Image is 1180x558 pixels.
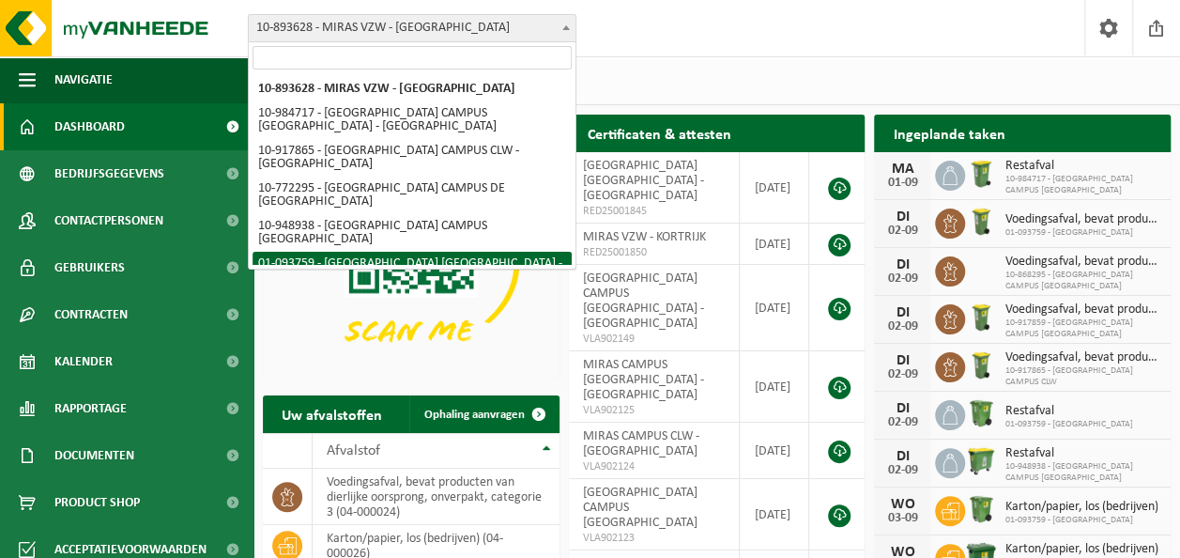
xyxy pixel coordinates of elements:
div: 03-09 [883,512,921,525]
td: voedingsafval, bevat producten van dierlijke oorsprong, onverpakt, categorie 3 (04-000024) [313,469,559,525]
div: 02-09 [883,225,921,238]
td: [DATE] [740,152,809,224]
li: 10-893628 - MIRAS VZW - [GEOGRAPHIC_DATA] [253,77,572,101]
td: [DATE] [740,423,809,479]
span: 01-093759 - [GEOGRAPHIC_DATA] [1004,419,1132,430]
div: 02-09 [883,464,921,477]
span: Voedingsafval, bevat producten van dierlijke oorsprong, onverpakt, categorie 3 [1004,212,1161,227]
div: DI [883,305,921,320]
div: 01-09 [883,177,921,190]
span: 10-984717 - [GEOGRAPHIC_DATA] CAMPUS [GEOGRAPHIC_DATA] [1004,174,1161,196]
img: WB-0140-HPE-GN-50 [965,302,997,333]
span: Restafval [1004,446,1161,461]
li: 10-772295 - [GEOGRAPHIC_DATA] CAMPUS DE [GEOGRAPHIC_DATA] [253,177,572,214]
img: WB-0240-HPE-GN-50 [965,158,997,190]
span: Restafval [1004,159,1161,174]
span: [GEOGRAPHIC_DATA] CAMPUS [GEOGRAPHIC_DATA] [583,486,697,530]
div: DI [883,257,921,272]
li: 10-948938 - [GEOGRAPHIC_DATA] CAMPUS [GEOGRAPHIC_DATA] [253,214,572,252]
span: VLA902123 [583,531,726,546]
span: 01-093759 - [GEOGRAPHIC_DATA] [1004,227,1161,239]
div: 02-09 [883,368,921,381]
h2: Certificaten & attesten [569,115,750,151]
h2: Uw afvalstoffen [263,395,401,432]
td: [DATE] [740,479,809,550]
li: 10-984717 - [GEOGRAPHIC_DATA] CAMPUS [GEOGRAPHIC_DATA] - [GEOGRAPHIC_DATA] [253,101,572,139]
span: Voedingsafval, bevat producten van dierlijke oorsprong, onverpakt, categorie 3 [1004,255,1161,270]
span: Karton/papier, los (bedrijven) [1004,542,1161,557]
img: WB-0370-HPE-GN-50 [965,397,997,429]
a: Ophaling aanvragen [409,395,558,433]
span: RED25001850 [583,245,726,260]
div: MA [883,162,921,177]
span: RED25001845 [583,204,726,219]
span: Restafval [1004,404,1132,419]
span: 10-893628 - MIRAS VZW - KORTRIJK [249,15,575,41]
span: Karton/papier, los (bedrijven) [1004,500,1157,515]
span: 10-893628 - MIRAS VZW - KORTRIJK [248,14,576,42]
span: Contactpersonen [54,197,163,244]
div: 02-09 [883,416,921,429]
span: MIRAS CAMPUS CLW - [GEOGRAPHIC_DATA] [583,429,699,458]
img: WB-0140-HPE-GN-50 [965,206,997,238]
td: [DATE] [740,224,809,265]
span: Product Shop [54,479,140,526]
span: Rapportage [54,385,127,432]
div: DI [883,209,921,225]
div: DI [883,353,921,368]
span: Afvalstof [327,443,380,458]
span: Navigatie [54,56,113,103]
span: VLA902124 [583,459,726,474]
span: VLA902149 [583,332,726,347]
div: 02-09 [883,320,921,333]
span: Kalender [54,338,113,385]
span: 10-917859 - [GEOGRAPHIC_DATA] CAMPUS [GEOGRAPHIC_DATA] [1004,318,1161,340]
div: WO [883,497,921,512]
span: VLA902125 [583,403,726,418]
span: Ophaling aanvragen [424,409,525,421]
img: WB-0140-HPE-GN-50 [965,349,997,381]
span: Dashboard [54,103,125,150]
span: Gebruikers [54,244,125,291]
span: Voedingsafval, bevat producten van dierlijke oorsprong, onverpakt, categorie 3 [1004,350,1161,365]
span: Contracten [54,291,128,338]
span: 10-917865 - [GEOGRAPHIC_DATA] CAMPUS CLW [1004,365,1161,388]
div: DI [883,401,921,416]
span: MIRAS VZW - KORTRIJK [583,230,706,244]
span: Voedingsafval, bevat producten van dierlijke oorsprong, onverpakt, categorie 3 [1004,302,1161,318]
li: 10-917865 - [GEOGRAPHIC_DATA] CAMPUS CLW - [GEOGRAPHIC_DATA] [253,139,572,177]
span: [GEOGRAPHIC_DATA] [GEOGRAPHIC_DATA] - [GEOGRAPHIC_DATA] [583,159,704,203]
td: [DATE] [740,351,809,423]
li: 01-093759 - [GEOGRAPHIC_DATA] [GEOGRAPHIC_DATA] - [GEOGRAPHIC_DATA] [253,252,572,289]
div: DI [883,449,921,464]
span: 01-093759 - [GEOGRAPHIC_DATA] [1004,515,1157,526]
span: Documenten [54,432,134,479]
div: 02-09 [883,272,921,286]
span: [GEOGRAPHIC_DATA] CAMPUS [GEOGRAPHIC_DATA] - [GEOGRAPHIC_DATA] [583,271,704,331]
span: Bedrijfsgegevens [54,150,164,197]
img: WB-0370-HPE-GN-50 [965,493,997,525]
td: [DATE] [740,265,809,351]
span: MIRAS CAMPUS [GEOGRAPHIC_DATA] - [GEOGRAPHIC_DATA] [583,358,704,402]
span: 10-868295 - [GEOGRAPHIC_DATA] CAMPUS [GEOGRAPHIC_DATA] [1004,270,1161,292]
img: WB-0770-HPE-GN-51 [965,445,997,477]
h2: Ingeplande taken [874,115,1023,151]
span: 10-948938 - [GEOGRAPHIC_DATA] CAMPUS [GEOGRAPHIC_DATA] [1004,461,1161,484]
